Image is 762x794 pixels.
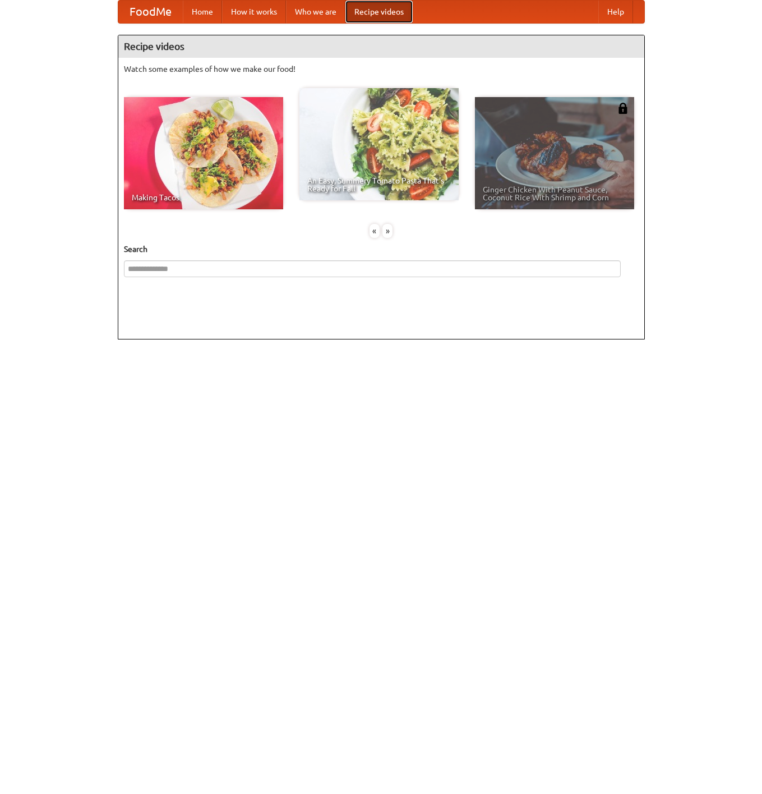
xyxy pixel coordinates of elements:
a: An Easy, Summery Tomato Pasta That's Ready for Fall [299,88,459,200]
h4: Recipe videos [118,35,644,58]
img: 483408.png [617,103,629,114]
h5: Search [124,244,639,255]
a: FoodMe [118,1,183,23]
a: Who we are [286,1,345,23]
a: How it works [222,1,286,23]
a: Making Tacos [124,97,283,209]
a: Recipe videos [345,1,413,23]
p: Watch some examples of how we make our food! [124,63,639,75]
a: Help [598,1,633,23]
a: Home [183,1,222,23]
span: An Easy, Summery Tomato Pasta That's Ready for Fall [307,177,451,192]
span: Making Tacos [132,194,275,201]
div: « [370,224,380,238]
div: » [382,224,392,238]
